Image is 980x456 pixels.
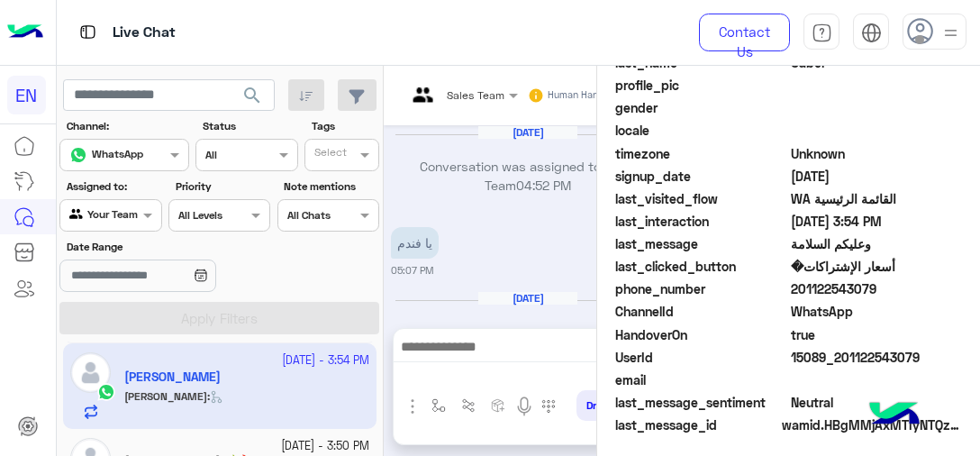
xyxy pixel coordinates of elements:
label: Priority [176,178,268,195]
p: 29/7/2024, 5:07 PM [391,227,439,259]
h6: [DATE] [478,126,577,139]
label: Assigned to: [67,178,159,195]
span: 2024-07-21T18:38:21.431Z [791,167,963,186]
span: last_clicked_button [615,257,787,276]
label: Date Range [67,239,268,255]
label: Tags [312,118,377,134]
img: send attachment [402,396,423,417]
label: Note mentions [284,178,377,195]
img: tab [812,23,832,43]
span: wamid.HBgMMjAxMTIyNTQzMDc5FQIAEhggQUM1QjE5RTg3NDIxQjRDNUZDRDM1MzY1NzEzRDMzMEMA [782,415,962,434]
label: Status [203,118,295,134]
img: teams.png [406,87,440,117]
button: Drop [576,390,619,421]
span: signup_date [615,167,787,186]
span: Unknown [791,144,963,163]
div: EN [7,76,46,114]
img: Logo [7,14,43,51]
small: 05:07 PM [391,263,433,278]
img: send voice note [513,396,535,417]
span: email [615,370,787,389]
span: ChannelId [615,302,787,321]
span: 0 [791,393,963,412]
span: WA القائمة الرئيسية [791,189,963,208]
span: true [791,325,963,344]
span: أسعار الإشتراكات� [791,257,963,276]
span: null [791,121,963,140]
a: Contact Us [699,14,790,51]
img: create order [491,398,505,413]
h6: [DATE] [478,292,577,305]
span: profile_pic [615,76,787,95]
img: tab [861,23,882,43]
span: search [241,85,263,106]
span: timezone [615,144,787,163]
label: Channel: [67,118,187,134]
span: locale [615,121,787,140]
span: 15089_201122543079 [791,348,963,367]
button: Trigger scenario [454,391,484,421]
span: 04:52 PM [516,178,571,193]
span: HandoverOn [615,325,787,344]
p: Conversation was assigned to Sales Team [391,157,666,196]
span: وعليكم السلامة [791,234,963,253]
span: UserId [615,348,787,367]
span: last_interaction [615,212,787,231]
span: Sales Team [447,88,504,102]
small: [DATE] - 3:50 PM [281,438,369,455]
img: make a call [541,399,556,414]
a: tab [803,14,839,51]
img: tab [77,21,99,43]
p: Live Chat [113,21,176,45]
button: Apply Filters [59,302,379,334]
span: null [791,370,963,389]
span: 2 [791,302,963,321]
span: phone_number [615,279,787,298]
img: select flow [431,398,446,413]
span: null [791,98,963,117]
span: 2025-09-25T13:54:47.587Z [791,212,963,231]
span: 201122543079 [791,279,963,298]
span: last_message [615,234,787,253]
button: search [231,79,275,118]
img: Trigger scenario [461,398,476,413]
img: hulul-logo.png [863,384,926,447]
span: gender [615,98,787,117]
img: profile [939,22,962,44]
div: Select [312,144,347,165]
button: select flow [424,391,454,421]
span: last_message_sentiment [615,393,787,412]
button: create order [484,391,513,421]
span: last_visited_flow [615,189,787,208]
span: last_message_id [615,415,778,434]
small: Human Handover [548,88,623,103]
